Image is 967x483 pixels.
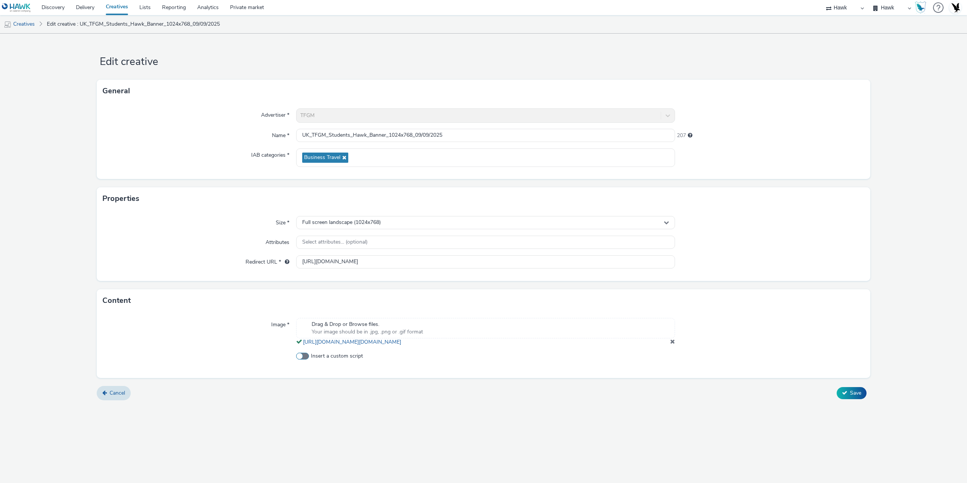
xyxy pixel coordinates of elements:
[312,321,423,328] span: Drag & Drop or Browse files.
[296,129,675,142] input: Name
[837,387,867,399] button: Save
[2,3,31,12] img: undefined Logo
[269,129,292,139] label: Name *
[302,219,381,226] span: Full screen landscape (1024x768)
[43,15,224,33] a: Edit creative : UK_TFGM_Students_Hawk_Banner_1024x768_09/09/2025
[97,386,131,400] a: Cancel
[950,2,961,13] img: Account UK
[850,389,861,397] span: Save
[110,389,125,397] span: Cancel
[248,148,292,159] label: IAB categories *
[268,318,292,329] label: Image *
[302,239,368,245] span: Select attributes... (optional)
[102,193,139,204] h3: Properties
[303,338,404,346] a: [URL][DOMAIN_NAME][DOMAIN_NAME]
[263,236,292,246] label: Attributes
[915,2,929,14] a: Hawk Academy
[4,21,11,28] img: mobile
[311,352,363,360] span: Insert a custom script
[97,55,870,69] h1: Edit creative
[312,328,423,336] span: Your image should be in .jpg, .png or .gif format
[915,2,926,14] img: Hawk Academy
[304,154,340,161] span: Business Travel
[102,85,130,97] h3: General
[677,132,686,139] span: 207
[273,216,292,227] label: Size *
[102,295,131,306] h3: Content
[243,255,292,266] label: Redirect URL *
[281,258,289,266] div: URL will be used as a validation URL with some SSPs and it will be the redirection URL of your cr...
[688,132,692,139] div: Maximum 255 characters
[296,255,675,269] input: url...
[258,108,292,119] label: Advertiser *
